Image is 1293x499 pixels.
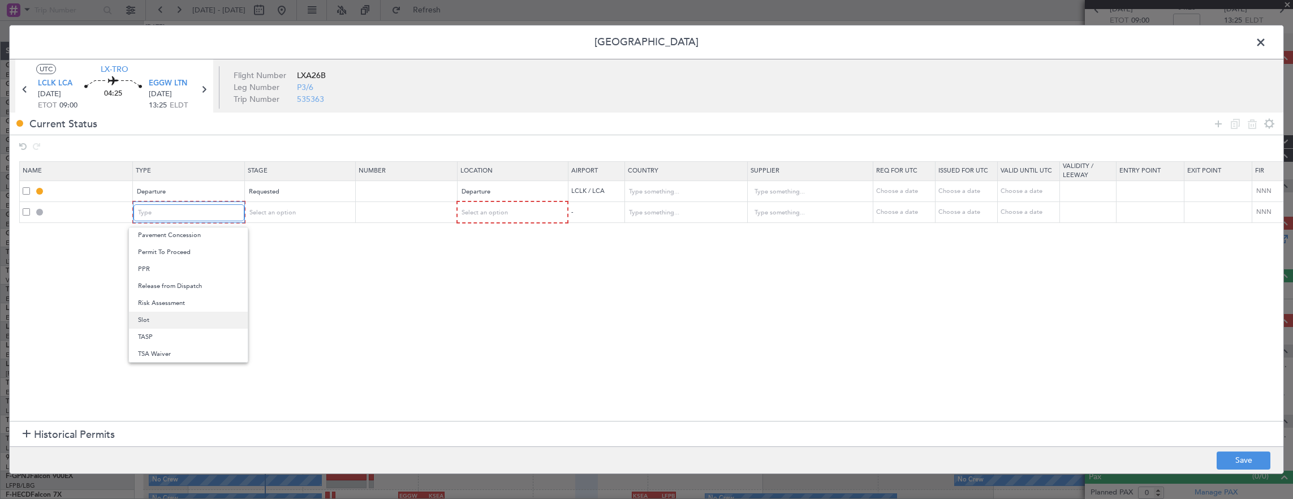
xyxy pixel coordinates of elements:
[138,227,239,244] span: Pavement Concession
[138,346,239,363] span: TSA Waiver
[138,312,239,329] span: Slot
[138,261,239,278] span: PPR
[138,278,239,295] span: Release from Dispatch
[138,295,239,312] span: Risk Assessment
[138,244,239,261] span: Permit To Proceed
[138,329,239,346] span: TASP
